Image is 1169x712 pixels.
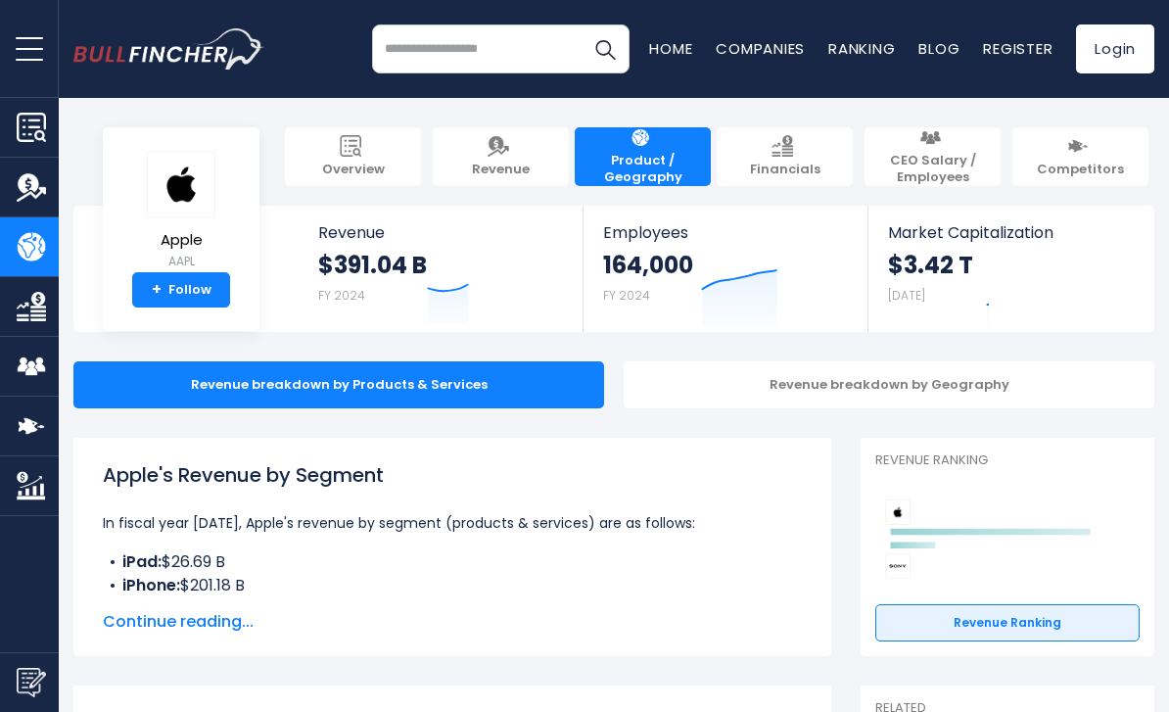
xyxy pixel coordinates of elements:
[433,127,569,186] a: Revenue
[888,287,925,304] small: [DATE]
[716,38,805,59] a: Companies
[1037,162,1124,178] span: Competitors
[1076,24,1154,73] a: Login
[888,223,1133,242] span: Market Capitalization
[885,553,911,579] img: Sony Group Corporation competitors logo
[322,162,385,178] span: Overview
[1012,127,1148,186] a: Competitors
[103,574,802,597] li: $201.18 B
[584,153,701,186] span: Product / Geography
[318,223,564,242] span: Revenue
[122,550,162,573] b: iPad:
[868,206,1152,332] a: Market Capitalization $3.42 T [DATE]
[103,550,802,574] li: $26.69 B
[472,162,530,178] span: Revenue
[828,38,895,59] a: Ranking
[885,499,911,525] img: Apple competitors logo
[584,206,866,332] a: Employees 164,000 FY 2024
[603,287,650,304] small: FY 2024
[122,574,180,596] b: iPhone:
[750,162,820,178] span: Financials
[983,38,1052,59] a: Register
[875,452,1140,469] p: Revenue Ranking
[603,250,693,280] strong: 164,000
[875,604,1140,641] a: Revenue Ranking
[73,28,264,70] img: bullfincher logo
[603,223,847,242] span: Employees
[299,206,584,332] a: Revenue $391.04 B FY 2024
[888,250,973,280] strong: $3.42 T
[146,151,216,273] a: Apple AAPL
[147,232,215,249] span: Apple
[318,250,427,280] strong: $391.04 B
[575,127,711,186] a: Product / Geography
[918,38,959,59] a: Blog
[285,127,421,186] a: Overview
[152,281,162,299] strong: +
[649,38,692,59] a: Home
[865,127,1001,186] a: CEO Salary / Employees
[717,127,853,186] a: Financials
[73,28,264,70] a: Go to homepage
[874,153,991,186] span: CEO Salary / Employees
[73,361,604,408] div: Revenue breakdown by Products & Services
[132,272,230,308] a: +Follow
[103,610,802,634] span: Continue reading...
[318,287,365,304] small: FY 2024
[624,361,1154,408] div: Revenue breakdown by Geography
[103,511,802,535] p: In fiscal year [DATE], Apple's revenue by segment (products & services) are as follows:
[103,460,802,490] h1: Apple's Revenue by Segment
[581,24,630,73] button: Search
[147,253,215,270] small: AAPL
